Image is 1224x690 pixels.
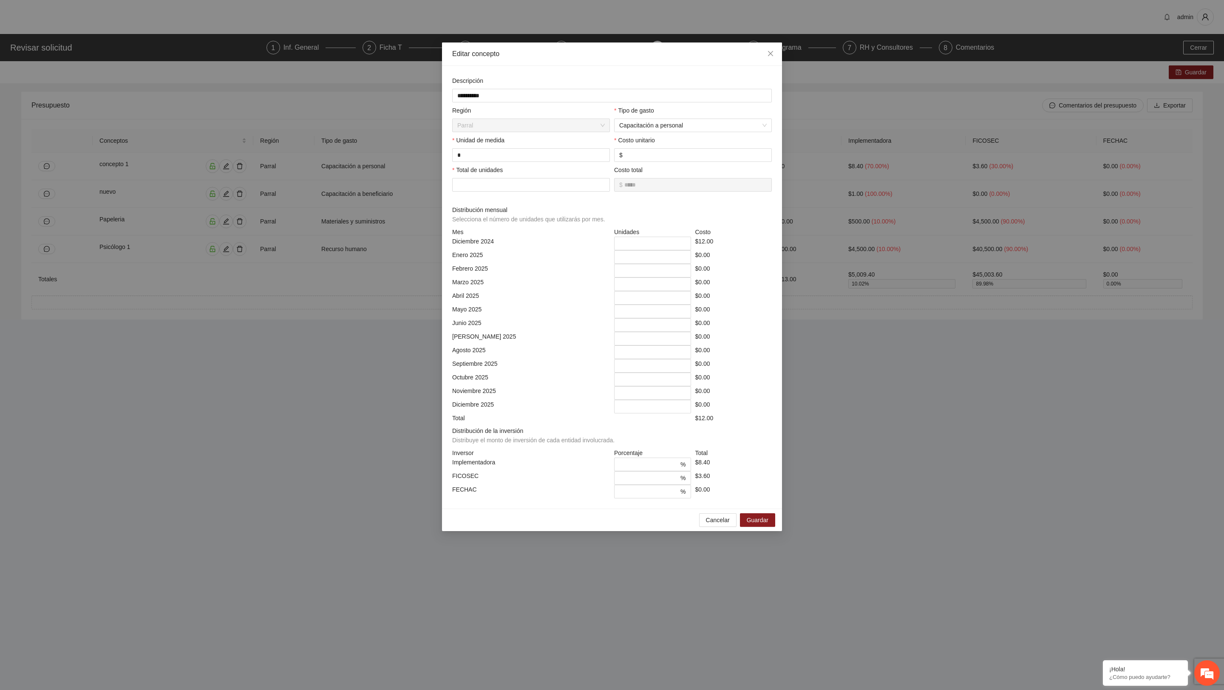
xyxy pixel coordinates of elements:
div: Abril 2025 [450,291,612,305]
div: Junio 2025 [450,318,612,332]
div: Septiembre 2025 [450,359,612,373]
span: Cancelar [706,515,730,525]
span: Distribución de la inversión [452,426,618,445]
div: FECHAC [450,485,612,498]
span: % [680,460,686,469]
div: Total [450,413,612,423]
label: Tipo de gasto [614,106,654,115]
div: Costo [693,227,774,237]
div: $0.00 [693,264,774,277]
div: Mes [450,227,612,237]
div: Diciembre 2025 [450,400,612,413]
button: Guardar [740,513,775,527]
span: close [767,50,774,57]
span: Capacitación a personal [619,119,767,132]
div: $0.00 [693,400,774,413]
div: Mayo 2025 [450,305,612,318]
div: $0.00 [693,332,774,345]
span: Selecciona el número de unidades que utilizarás por mes. [452,216,605,223]
div: $0.00 [693,386,774,400]
div: Unidades [612,227,693,237]
div: $0.00 [693,345,774,359]
span: Distribuye el monto de inversión de cada entidad involucrada. [452,437,615,444]
div: Octubre 2025 [450,373,612,386]
div: Total [693,448,774,458]
div: Diciembre 2024 [450,237,612,250]
span: $ [619,180,623,189]
label: Unidad de medida [452,136,504,145]
p: ¿Cómo puedo ayudarte? [1109,674,1181,680]
span: Distribución mensual [452,205,608,224]
div: Enero 2025 [450,250,612,264]
div: Editar concepto [452,49,772,59]
button: Close [759,42,782,65]
div: Implementadora [450,458,612,471]
label: Costo unitario [614,136,655,145]
span: Parral [457,119,605,132]
div: Noviembre 2025 [450,386,612,400]
label: Total de unidades [452,165,503,175]
div: $3.60 [693,471,774,485]
div: Febrero 2025 [450,264,612,277]
div: FICOSEC [450,471,612,485]
div: $0.00 [693,250,774,264]
div: $0.00 [693,318,774,332]
div: $0.00 [693,277,774,291]
span: $ [619,150,623,160]
div: Marzo 2025 [450,277,612,291]
div: ¡Hola! [1109,666,1181,673]
div: Inversor [450,448,612,458]
div: $12.00 [693,237,774,250]
span: % [680,487,686,496]
div: $12.00 [693,413,774,423]
div: [PERSON_NAME] 2025 [450,332,612,345]
div: $0.00 [693,305,774,318]
div: Agosto 2025 [450,345,612,359]
label: Descripción [452,76,483,85]
label: Costo total [614,165,643,175]
div: Porcentaje [612,448,693,458]
div: $8.40 [693,458,774,471]
span: % [680,473,686,483]
div: $0.00 [693,485,774,498]
div: $0.00 [693,373,774,386]
label: Región [452,106,471,115]
span: Guardar [747,515,768,525]
div: $0.00 [693,291,774,305]
button: Cancelar [699,513,737,527]
div: $0.00 [693,359,774,373]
